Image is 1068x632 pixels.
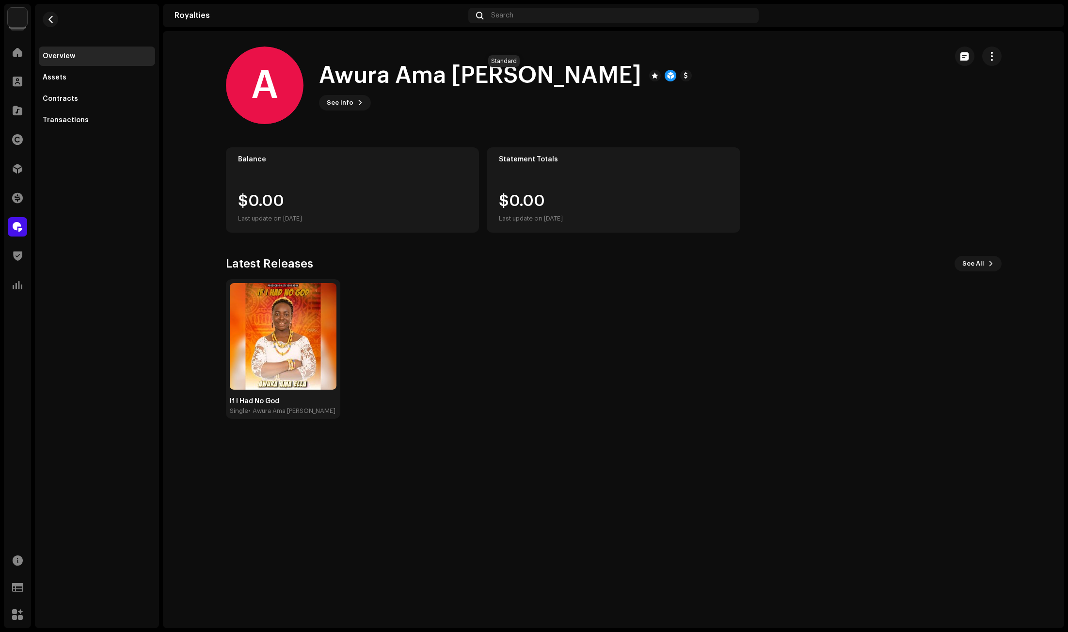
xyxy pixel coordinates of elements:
[238,156,467,163] div: Balance
[226,147,479,233] re-o-card-value: Balance
[962,254,984,273] span: See All
[175,12,464,19] div: Royalties
[230,283,336,390] img: 4ed1ca53-4103-4cc8-89fe-e251c48524df
[238,213,302,224] div: Last update on [DATE]
[39,68,155,87] re-m-nav-item: Assets
[319,60,641,91] h1: Awura Ama [PERSON_NAME]
[487,147,740,233] re-o-card-value: Statement Totals
[43,52,75,60] div: Overview
[327,93,353,112] span: See Info
[319,95,371,111] button: See Info
[226,47,303,124] div: A
[43,116,89,124] div: Transactions
[39,111,155,130] re-m-nav-item: Transactions
[230,407,248,415] div: Single
[491,12,513,19] span: Search
[1037,8,1052,23] img: 94355213-6620-4dec-931c-2264d4e76804
[43,95,78,103] div: Contracts
[8,8,27,27] img: 1c16f3de-5afb-4452-805d-3f3454e20b1b
[226,256,313,271] h3: Latest Releases
[39,89,155,109] re-m-nav-item: Contracts
[230,397,336,405] div: If I Had No God
[39,47,155,66] re-m-nav-item: Overview
[955,256,1002,271] button: See All
[43,74,66,81] div: Assets
[248,407,335,415] div: • Awura Ama [PERSON_NAME]
[499,156,728,163] div: Statement Totals
[499,213,563,224] div: Last update on [DATE]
